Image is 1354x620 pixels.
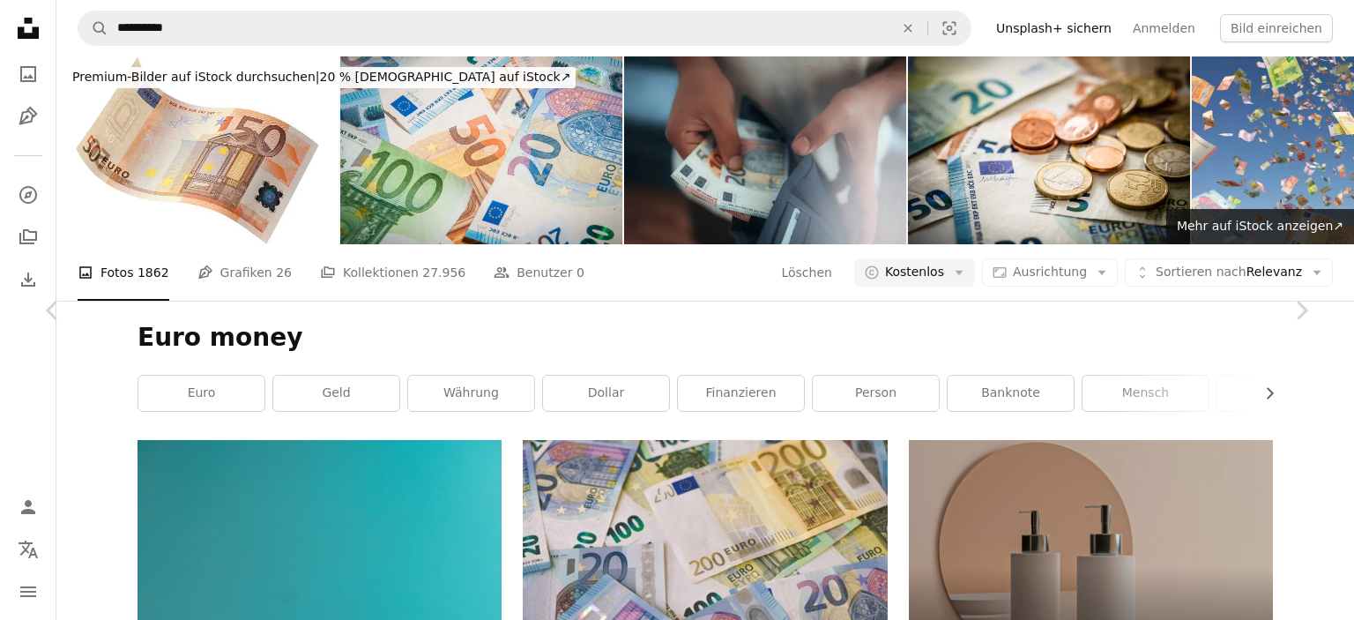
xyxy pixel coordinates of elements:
[197,244,292,301] a: Grafiken 26
[543,376,669,411] a: Dollar
[908,56,1190,244] img: Europäische Union-Banknoten und -Münzen
[78,11,108,45] button: Unsplash suchen
[1122,14,1206,42] a: Anmelden
[624,56,906,244] img: Junger Mann hält Geldbörse mit Eurogeld in den Händen
[885,264,944,281] span: Kostenlos
[340,56,622,244] img: close-up Gruppe von Euro-Geld-Banknote: 20 Euro 50 Euro 100 Euro
[678,376,804,411] a: finanzieren
[986,14,1122,42] a: Unsplash+ sichern
[276,263,292,282] span: 26
[523,553,887,569] a: 20-Euro-Schein auf weißem Druckerpapier
[854,258,975,287] button: Kostenlos
[138,322,1273,354] h1: Euro money
[11,56,46,92] a: Fotos
[72,70,570,84] span: 20 % [DEMOGRAPHIC_DATA] auf iStock ↗
[948,376,1074,411] a: Banknote
[273,376,399,411] a: Geld
[577,263,584,282] span: 0
[1082,376,1209,411] a: Mensch
[813,376,939,411] a: Person
[494,244,584,301] a: Benutzer 0
[1125,258,1333,287] button: Sortieren nachRelevanz
[78,11,971,46] form: Finden Sie Bildmaterial auf der ganzen Webseite
[928,11,971,45] button: Visuelle Suche
[11,489,46,525] a: Anmelden / Registrieren
[422,263,465,282] span: 27.956
[1177,219,1343,233] span: Mehr auf iStock anzeigen ↗
[1217,376,1343,411] a: grau
[11,177,46,213] a: Entdecken
[1156,265,1246,279] span: Sortieren nach
[1248,226,1354,395] a: Weiter
[1013,265,1087,279] span: Ausrichtung
[1156,264,1302,281] span: Relevanz
[11,220,46,255] a: Kollektionen
[780,258,832,287] button: Löschen
[320,244,465,301] a: Kollektionen 27.956
[1220,14,1333,42] button: Bild einreichen
[72,70,320,84] span: Premium-Bilder auf iStock durchsuchen |
[56,56,586,99] a: Premium-Bilder auf iStock durchsuchen|20 % [DEMOGRAPHIC_DATA] auf iStock↗
[11,532,46,567] button: Sprache
[889,11,927,45] button: Löschen
[56,56,338,244] img: Fünfzigeuroschein
[982,258,1118,287] button: Ausrichtung
[138,376,264,411] a: Euro
[1166,209,1354,244] a: Mehr auf iStock anzeigen↗
[11,574,46,609] button: Menü
[11,99,46,134] a: Grafiken
[408,376,534,411] a: Währung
